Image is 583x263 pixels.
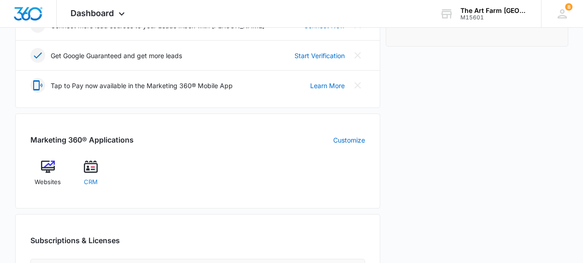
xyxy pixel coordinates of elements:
[30,160,66,193] a: Websites
[310,81,345,90] a: Learn More
[565,3,572,11] span: 8
[51,81,233,90] p: Tap to Pay now available in the Marketing 360® Mobile App
[350,48,365,63] button: Close
[71,8,114,18] span: Dashboard
[565,3,572,11] div: notifications count
[35,178,61,187] span: Websites
[73,160,108,193] a: CRM
[30,134,134,145] h2: Marketing 360® Applications
[30,235,120,246] h2: Subscriptions & Licenses
[350,78,365,93] button: Close
[294,51,345,60] a: Start Verification
[333,135,365,145] a: Customize
[51,51,182,60] p: Get Google Guaranteed and get more leads
[460,7,528,14] div: account name
[460,14,528,21] div: account id
[84,178,98,187] span: CRM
